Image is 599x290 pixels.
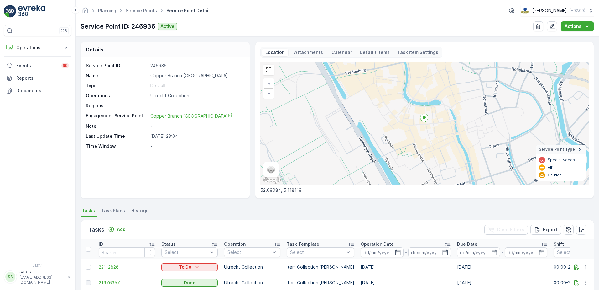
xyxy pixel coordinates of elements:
span: Service Point Type [539,147,575,152]
p: Active [160,23,174,30]
a: 21976357 [99,280,155,286]
button: SSsales[EMAIL_ADDRESS][DOMAIN_NAME] [4,269,71,285]
p: Reports [16,75,69,81]
a: Copper Branch Nederland [150,113,243,119]
p: Documents [16,88,69,94]
p: Task Template [287,241,319,247]
img: logo_light-DOdMpM7g.png [18,5,45,18]
p: Default Items [360,49,390,56]
span: Copper Branch [GEOGRAPHIC_DATA] [150,113,233,119]
p: - [150,143,243,149]
span: + [268,81,270,86]
p: Item Collection [PERSON_NAME] [287,264,354,270]
td: [DATE] [454,259,550,275]
p: Actions [565,23,581,30]
p: Regions [86,103,148,109]
p: Default [150,83,243,89]
p: 52.09084, 5.118119 [260,187,589,193]
span: − [268,90,271,96]
a: Planning [98,8,116,13]
input: Search [99,247,155,257]
a: Documents [4,84,71,97]
p: Calendar [331,49,352,56]
td: [DATE] [357,259,454,275]
input: dd/mm/yyyy [408,247,451,257]
p: Utrecht Collection [224,280,280,286]
div: SS [5,272,15,282]
input: dd/mm/yyyy [457,247,500,257]
p: [EMAIL_ADDRESS][DOMAIN_NAME] [19,275,65,285]
p: Due Date [457,241,477,247]
p: Operations [86,93,148,99]
span: Tasks [82,207,95,214]
img: logo [4,5,16,18]
p: Last Update Time [86,133,148,139]
div: Toggle Row Selected [86,280,91,285]
div: Toggle Row Selected [86,265,91,270]
p: Copper Branch [GEOGRAPHIC_DATA] [150,72,243,79]
p: Caution [548,173,562,178]
p: Engagement Service Point [86,113,148,119]
button: [PERSON_NAME](+02:00) [521,5,594,16]
img: Google [262,176,283,185]
a: Service Points [126,8,157,13]
p: [DATE] 23:04 [150,133,243,139]
input: dd/mm/yyyy [361,247,404,257]
p: Utrecht Collection [224,264,280,270]
a: 22112828 [99,264,155,270]
p: ( +02:00 ) [570,8,585,13]
p: Shift [554,241,564,247]
button: Active [158,23,177,30]
p: sales [19,269,65,275]
span: History [131,207,147,214]
button: Export [530,225,561,235]
a: Zoom Out [264,89,273,98]
p: Type [86,83,148,89]
p: Service Point ID: 246936 [81,22,155,31]
p: 246936 [150,62,243,69]
p: Item Collection [PERSON_NAME] [287,280,354,286]
button: To Do [161,263,218,271]
button: Operations [4,41,71,54]
a: Events99 [4,59,71,72]
summary: Service Point Type [536,145,586,154]
p: Operation [224,241,246,247]
p: Export [543,227,557,233]
p: Attachments [293,49,324,56]
span: Task Plans [101,207,125,214]
p: ID [99,241,103,247]
p: Done [184,280,195,286]
a: Zoom In [264,79,273,89]
p: Select [227,249,271,255]
p: Task Item Settings [397,49,438,56]
img: basis-logo_rgb2x.png [521,7,530,14]
p: To Do [179,264,191,270]
p: Service Point ID [86,62,148,69]
p: 99 [63,63,68,68]
input: dd/mm/yyyy [505,247,548,257]
p: Operation Date [361,241,394,247]
a: Homepage [82,9,89,15]
p: [PERSON_NAME] [532,8,567,14]
p: Time Window [86,143,148,149]
p: - [150,123,243,129]
a: Open this area in Google Maps (opens a new window) [262,176,283,185]
p: Events [16,62,58,69]
a: View Fullscreen [264,65,273,75]
p: Select [165,249,208,255]
p: Tasks [88,225,104,234]
p: Operations [16,45,59,51]
button: Actions [561,21,594,31]
p: ⌘B [61,28,67,33]
p: Name [86,72,148,79]
a: Reports [4,72,71,84]
p: Clear Filters [497,227,524,233]
p: Details [86,46,103,53]
p: Note [86,123,148,129]
p: - [405,249,407,256]
p: Select [290,249,345,255]
p: - [501,249,503,256]
span: Service Point Detail [165,8,211,14]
